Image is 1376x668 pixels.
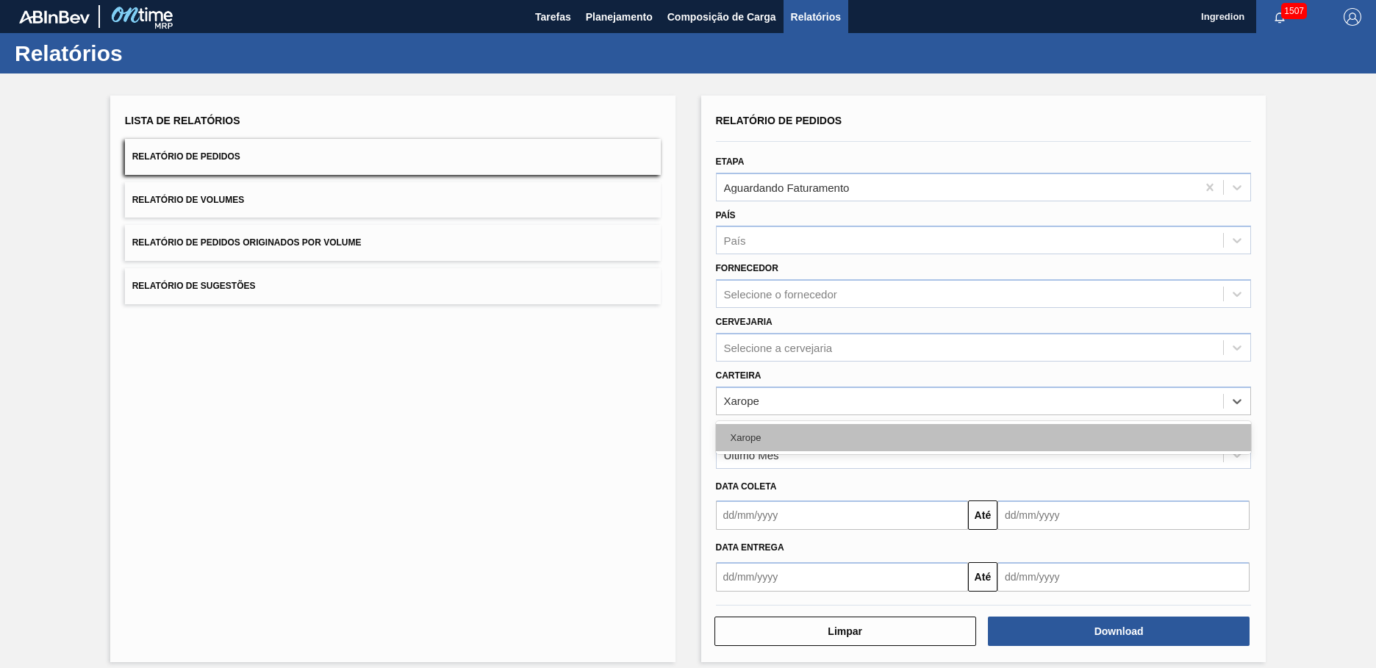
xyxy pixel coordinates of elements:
div: Selecione a cervejaria [724,341,833,353]
img: Logout [1344,8,1361,26]
input: dd/mm/yyyy [997,562,1250,592]
span: Relatório de Pedidos [132,151,240,162]
label: País [716,210,736,220]
button: Download [988,617,1250,646]
span: Tarefas [535,8,571,26]
span: Data entrega [716,542,784,553]
span: 1507 [1281,3,1307,19]
span: Relatórios [791,8,841,26]
input: dd/mm/yyyy [997,500,1250,530]
button: Até [968,562,997,592]
div: Xarope [716,424,1252,451]
button: Notificações [1256,7,1303,27]
div: Último Mês [724,448,779,461]
button: Limpar [714,617,976,646]
span: Relatório de Pedidos [716,115,842,126]
label: Carteira [716,370,762,381]
span: Lista de Relatórios [125,115,240,126]
input: dd/mm/yyyy [716,562,968,592]
img: TNhmsLtSVTkK8tSr43FrP2fwEKptu5GPRR3wAAAABJRU5ErkJggg== [19,10,90,24]
input: dd/mm/yyyy [716,500,968,530]
span: Relatório de Sugestões [132,281,256,291]
button: Relatório de Volumes [125,182,661,218]
button: Relatório de Pedidos Originados por Volume [125,225,661,261]
button: Relatório de Sugestões [125,268,661,304]
button: Até [968,500,997,530]
label: Etapa [716,157,745,167]
span: Data coleta [716,481,777,492]
div: Aguardando Faturamento [724,181,850,193]
span: Relatório de Volumes [132,195,244,205]
h1: Relatórios [15,45,276,62]
label: Cervejaria [716,317,773,327]
label: Fornecedor [716,263,778,273]
span: Planejamento [586,8,653,26]
div: Selecione o fornecedor [724,288,837,301]
span: Composição de Carga [667,8,776,26]
div: País [724,234,746,247]
button: Relatório de Pedidos [125,139,661,175]
span: Relatório de Pedidos Originados por Volume [132,237,362,248]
